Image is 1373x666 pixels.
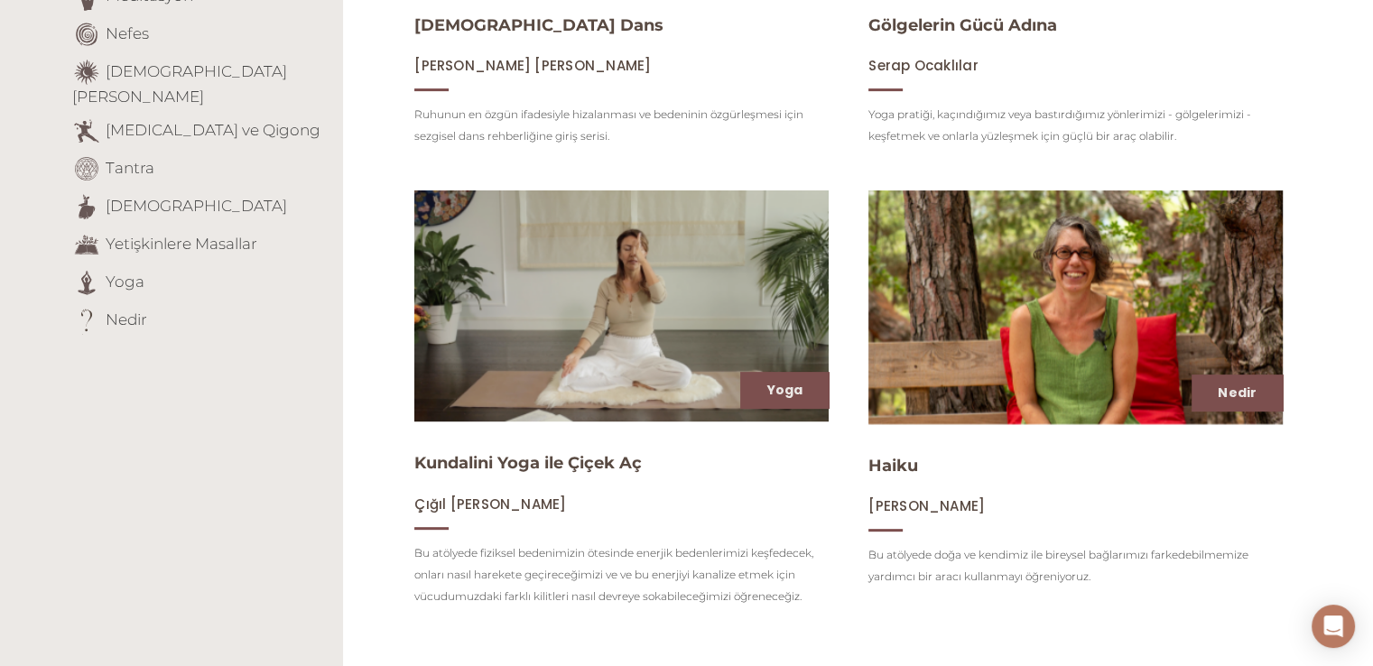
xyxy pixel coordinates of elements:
a: [PERSON_NAME] [868,497,985,514]
a: Yoga [106,272,144,290]
a: Nedir [1218,384,1257,402]
div: Open Intercom Messenger [1312,605,1355,648]
a: [MEDICAL_DATA] ve Qigong [106,120,320,138]
span: Serap Ocaklılar [868,56,978,75]
a: Serap Ocaklılar [868,57,978,74]
a: Yoga [766,381,802,399]
a: [PERSON_NAME] [PERSON_NAME] [414,57,651,74]
a: Tantra [106,158,154,176]
p: Bu atölyede fiziksel bedenimizin ötesinde enerjik bedenlerimizi keşfedecek, onları nasıl harekete... [414,542,829,607]
a: Çığıl [PERSON_NAME] [414,495,566,513]
a: Nedir [106,310,147,328]
a: [DEMOGRAPHIC_DATA] Dans [414,15,663,35]
p: Bu atölyede doğa ve kendimiz ile bireysel bağlarımızı farkedebilmemize yardımcı bir aracı kullanm... [868,544,1283,587]
span: [PERSON_NAME] [PERSON_NAME] [414,56,651,75]
span: Çığıl [PERSON_NAME] [414,495,566,513]
p: Ruhunun en özgün ifadesiyle hizalanması ve bedeninin özgürleşmesi için sezgisel dans rehberliğine... [414,104,829,147]
a: Nefes [106,23,149,42]
a: [DEMOGRAPHIC_DATA] [106,196,287,214]
a: [DEMOGRAPHIC_DATA][PERSON_NAME] [72,61,287,106]
p: Yoga pratiği, kaçındığımız veya bastırdığımız yönlerimizi - gölgelerimizi - keşfetmek ve onlarla ... [868,104,1283,147]
a: Kundalini Yoga ile Çiçek Aç [414,453,642,473]
span: [PERSON_NAME] [868,496,985,515]
a: Yetişkinlere Masallar [106,234,257,252]
a: Haiku [868,456,918,476]
a: Gölgelerin Gücü Adına [868,15,1057,35]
